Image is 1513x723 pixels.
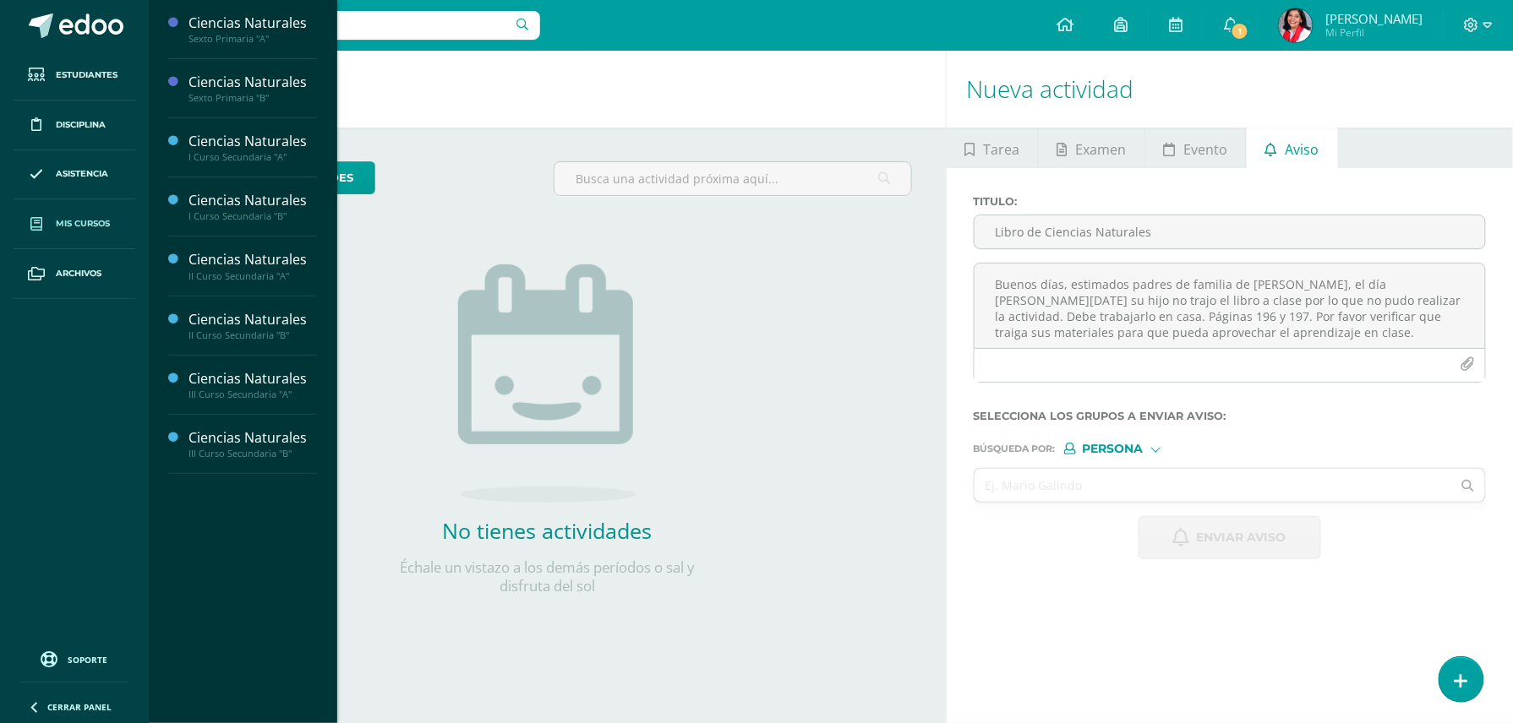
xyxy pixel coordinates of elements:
[188,369,317,400] a: Ciencias NaturalesIII Curso Secundaria "A"
[188,191,317,222] a: Ciencias NaturalesI Curso Secundaria "B"
[378,558,716,595] p: Échale un vistazo a los demás períodos o sal y disfruta del sol
[188,329,317,341] div: II Curso Secundaria "B"
[974,195,1486,208] label: Titulo :
[1279,8,1313,42] img: 75993dce3b13733765c41c8f706ba4f4.png
[458,264,636,503] img: no_activities.png
[378,516,716,545] h2: No tienes actividades
[14,101,135,150] a: Disciplina
[56,217,110,231] span: Mis cursos
[169,51,926,128] h1: Actividades
[56,267,101,280] span: Archivos
[188,73,317,92] div: Ciencias Naturales
[188,428,317,459] a: Ciencias NaturalesIII Curso Secundaria "B"
[967,51,1493,128] h1: Nueva actividad
[554,162,910,195] input: Busca una actividad próxima aquí...
[1139,516,1321,559] button: Enviar aviso
[188,151,317,163] div: I Curso Secundaria "A"
[1325,25,1423,40] span: Mi Perfil
[1197,517,1286,558] span: Enviar aviso
[188,73,317,104] a: Ciencias NaturalesSexto Primaria "B"
[1064,443,1191,454] div: [object Object]
[188,191,317,210] div: Ciencias Naturales
[188,92,317,104] div: Sexto Primaria "B"
[188,33,317,45] div: Sexto Primaria "A"
[975,215,1485,248] input: Titulo
[188,132,317,151] div: Ciencias Naturales
[1076,129,1127,170] span: Examen
[1039,128,1144,168] a: Examen
[947,128,1038,168] a: Tarea
[56,118,106,132] span: Disciplina
[983,129,1019,170] span: Tarea
[975,469,1452,502] input: Ej. Mario Galindo
[188,448,317,459] div: III Curso Secundaria "B"
[68,654,108,666] span: Soporte
[188,132,317,163] a: Ciencias NaturalesI Curso Secundaria "A"
[188,389,317,400] div: III Curso Secundaria "A"
[188,428,317,448] div: Ciencias Naturales
[14,199,135,249] a: Mis cursos
[188,250,317,269] div: Ciencias Naturales
[1145,128,1246,168] a: Evento
[974,410,1486,422] label: Selecciona los grupos a enviar aviso :
[188,14,317,33] div: Ciencias Naturales
[1325,10,1423,27] span: [PERSON_NAME]
[47,701,112,713] span: Cerrar panel
[14,249,135,299] a: Archivos
[56,167,108,181] span: Asistencia
[188,14,317,45] a: Ciencias NaturalesSexto Primaria "A"
[188,210,317,222] div: I Curso Secundaria "B"
[1247,128,1337,168] a: Aviso
[188,270,317,282] div: II Curso Secundaria "A"
[20,647,128,670] a: Soporte
[160,11,540,40] input: Busca un usuario...
[188,250,317,281] a: Ciencias NaturalesII Curso Secundaria "A"
[56,68,117,82] span: Estudiantes
[188,310,317,341] a: Ciencias NaturalesII Curso Secundaria "B"
[1184,129,1228,170] span: Evento
[188,310,317,329] div: Ciencias Naturales
[974,444,1056,454] span: Búsqueda por :
[14,51,135,101] a: Estudiantes
[1286,129,1319,170] span: Aviso
[14,150,135,200] a: Asistencia
[1231,22,1249,41] span: 1
[1083,444,1144,454] span: Persona
[188,369,317,389] div: Ciencias Naturales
